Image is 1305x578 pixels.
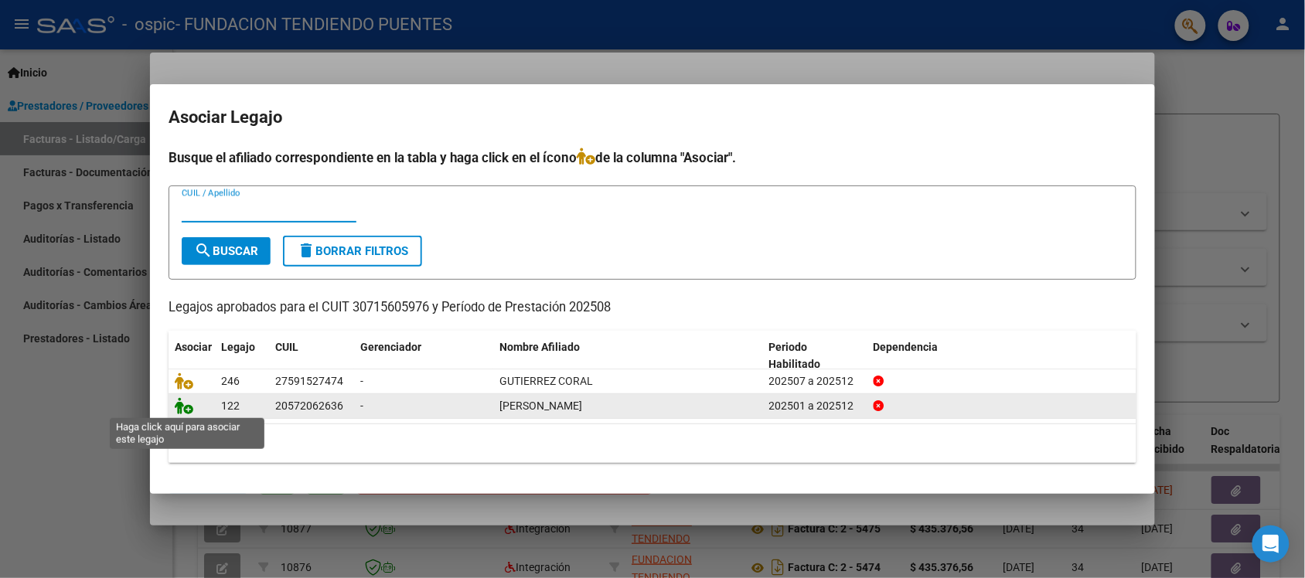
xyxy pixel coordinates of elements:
span: PACHECO IGNACIO [499,399,582,412]
datatable-header-cell: Periodo Habilitado [763,331,867,382]
span: - [360,375,363,387]
datatable-header-cell: Gerenciador [354,331,493,382]
span: 246 [221,375,240,387]
div: Open Intercom Messenger [1252,525,1290,563]
mat-icon: delete [297,241,315,260]
datatable-header-cell: CUIL [269,331,354,382]
datatable-header-cell: Nombre Afiliado [493,331,763,382]
span: Dependencia [874,341,939,353]
span: Periodo Habilitado [769,341,821,371]
button: Borrar Filtros [283,236,422,267]
span: Legajo [221,341,255,353]
span: Buscar [194,244,258,258]
datatable-header-cell: Dependencia [867,331,1137,382]
h4: Busque el afiliado correspondiente en la tabla y haga click en el ícono de la columna "Asociar". [169,148,1136,168]
p: Legajos aprobados para el CUIT 30715605976 y Período de Prestación 202508 [169,298,1136,318]
datatable-header-cell: Asociar [169,331,215,382]
mat-icon: search [194,241,213,260]
span: Asociar [175,341,212,353]
div: 202507 a 202512 [769,372,861,390]
span: Nombre Afiliado [499,341,580,353]
div: 202501 a 202512 [769,397,861,415]
h2: Asociar Legajo [169,103,1136,132]
div: 20572062636 [275,397,343,415]
span: 122 [221,399,240,412]
datatable-header-cell: Legajo [215,331,269,382]
button: Buscar [182,237,271,265]
span: Borrar Filtros [297,244,408,258]
span: - [360,399,363,412]
span: Gerenciador [360,341,421,353]
div: 2 registros [169,424,1136,463]
span: CUIL [275,341,298,353]
div: 27591527474 [275,372,343,390]
span: GUTIERREZ CORAL [499,375,593,387]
